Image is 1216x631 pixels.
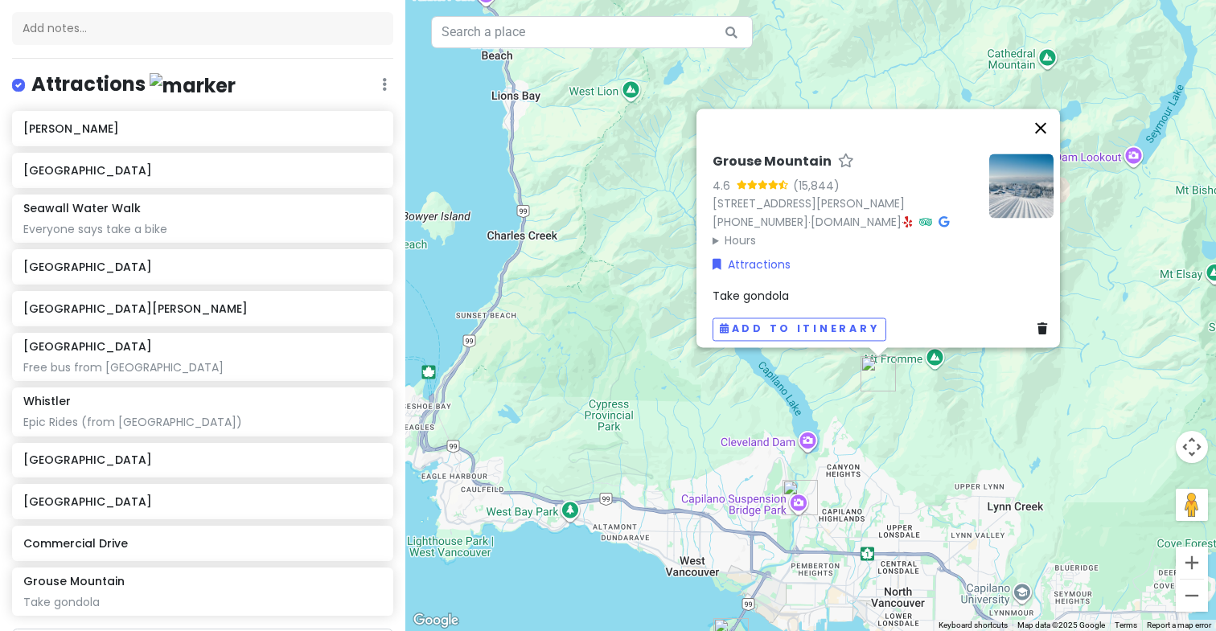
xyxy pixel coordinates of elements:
[713,177,737,195] div: 4.6
[713,256,791,273] a: Attractions
[150,73,236,98] img: marker
[23,360,381,375] div: Free bus from [GEOGRAPHIC_DATA]
[1176,489,1208,521] button: Drag Pegman onto the map to open Street View
[919,216,932,227] i: Tripadvisor
[1176,431,1208,463] button: Map camera controls
[1176,547,1208,579] button: Zoom in
[1037,320,1054,338] a: Delete place
[783,480,818,515] div: Capilano Suspension Bridge Park
[409,610,462,631] a: Open this area in Google Maps (opens a new window)
[23,339,152,354] h6: [GEOGRAPHIC_DATA]
[1115,621,1137,629] a: Terms (opens in new tab)
[811,214,902,230] a: [DOMAIN_NAME]
[23,260,381,274] h6: [GEOGRAPHIC_DATA]
[939,216,949,227] i: Google Maps
[23,574,125,588] h6: Grouse Mountain
[12,12,393,46] div: Add notes...
[1176,580,1208,612] button: Zoom out
[1017,621,1105,629] span: Map data ©2025 Google
[713,154,976,249] div: · ·
[31,72,236,98] h4: Attractions
[861,356,896,391] div: Grouse Mountain
[1021,109,1060,147] button: Close
[431,16,753,48] input: Search a place
[23,201,141,215] h6: Seawall Water Walk
[23,163,381,178] h6: [GEOGRAPHIC_DATA]
[23,301,381,316] h6: [GEOGRAPHIC_DATA][PERSON_NAME]
[23,222,381,236] div: Everyone says take a bike
[23,595,381,609] div: Take gondola
[23,415,381,429] div: Epic Rides (from [GEOGRAPHIC_DATA])
[713,232,976,249] summary: Hours
[713,195,905,211] a: [STREET_ADDRESS][PERSON_NAME]
[23,121,381,136] h6: [PERSON_NAME]
[989,154,1054,218] img: Picture of the place
[23,494,381,509] h6: [GEOGRAPHIC_DATA]
[713,318,886,341] button: Add to itinerary
[793,177,840,195] div: (15,844)
[23,536,381,551] h6: Commercial Drive
[713,288,789,304] span: Take gondola
[713,214,808,230] a: [PHONE_NUMBER]
[1147,621,1211,629] a: Report a map error
[409,610,462,631] img: Google
[23,394,71,408] h6: Whistler
[838,154,854,170] a: Star place
[23,453,381,467] h6: [GEOGRAPHIC_DATA]
[939,620,1008,631] button: Keyboard shortcuts
[713,154,832,170] h6: Grouse Mountain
